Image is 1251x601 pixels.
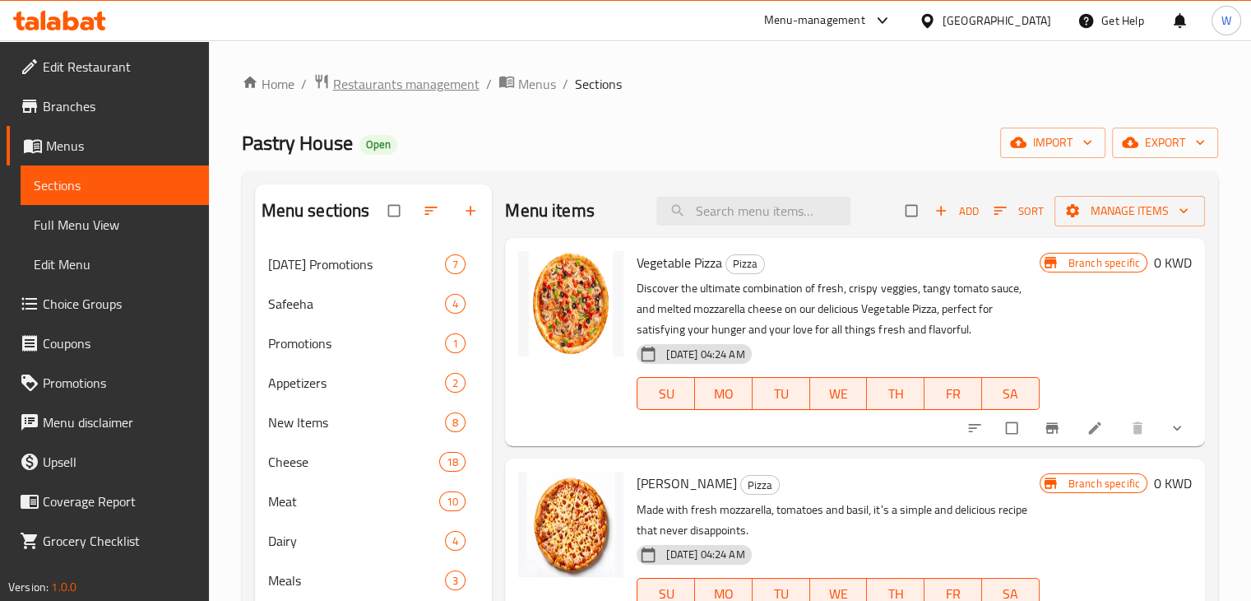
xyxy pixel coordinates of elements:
[486,74,492,94] li: /
[1062,255,1147,271] span: Branch specific
[1034,410,1073,446] button: Branch-specific-item
[1087,420,1106,436] a: Edit menu item
[445,412,466,432] div: items
[518,74,556,94] span: Menus
[21,205,209,245] a: Full Menu View
[810,377,868,410] button: WE
[896,195,930,226] span: Select section
[440,454,465,470] span: 18
[440,494,465,510] span: 10
[445,531,466,551] div: items
[7,363,209,403] a: Promotions
[268,373,446,393] span: Appetizers
[575,74,622,94] span: Sections
[505,198,595,223] h2: Menu items
[21,165,209,205] a: Sections
[1154,472,1192,495] h6: 0 KWD
[644,382,688,406] span: SU
[637,471,737,496] span: [PERSON_NAME]
[957,410,996,446] button: sort-choices
[242,124,353,161] span: Pastry House
[21,245,209,284] a: Edit Menu
[301,74,307,94] li: /
[446,336,465,352] span: 1
[1062,476,1147,492] span: Branch specific
[255,403,493,442] div: New Items8
[445,294,466,314] div: items
[759,382,804,406] span: TU
[637,377,695,410] button: SU
[333,74,480,94] span: Restaurants management
[498,73,556,95] a: Menus
[268,254,446,274] span: [DATE] Promotions
[255,442,493,482] div: Cheese18
[637,250,722,275] span: Vegetable Pizza
[1000,128,1105,158] button: import
[268,492,440,511] span: Meat
[1221,12,1231,30] span: W
[7,521,209,561] a: Grocery Checklist
[726,254,764,273] span: Pizza
[930,198,983,224] span: Add item
[34,254,196,274] span: Edit Menu
[446,415,465,431] span: 8
[7,482,209,521] a: Coverage Report
[268,294,446,314] span: Safeeha
[982,377,1040,410] button: SA
[445,373,466,393] div: items
[660,547,751,562] span: [DATE] 04:24 AM
[994,202,1044,221] span: Sort
[931,382,975,406] span: FR
[867,377,924,410] button: TH
[255,324,493,363] div: Promotions1
[637,278,1039,340] p: Discover the ultimate combination of fresh, crispy veggies, tangy tomato sauce, and melted mozzar...
[268,452,440,472] span: Cheese
[439,452,466,472] div: items
[255,482,493,521] div: Meat10
[695,377,753,410] button: MO
[34,175,196,195] span: Sections
[242,73,1218,95] nav: breadcrumb
[702,382,746,406] span: MO
[1119,410,1159,446] button: delete
[518,472,623,577] img: Margherita Pizza
[7,403,209,442] a: Menu disclaimer
[518,251,623,356] img: Vegetable Pizza
[268,571,446,590] div: Meals
[446,573,465,589] span: 3
[313,73,480,95] a: Restaurants management
[255,521,493,561] div: Dairy4
[817,382,861,406] span: WE
[255,561,493,600] div: Meals3
[446,375,465,391] span: 2
[637,500,1039,541] p: Made with fresh mozzarella, tomatoes and basil, it's a simple and delicious recipe that never dis...
[43,531,196,551] span: Grocery Checklist
[660,347,751,362] span: [DATE] 04:24 AM
[1013,133,1092,153] span: import
[873,382,918,406] span: TH
[740,475,780,495] div: Pizza
[51,576,76,598] span: 1.0.0
[943,12,1051,30] div: [GEOGRAPHIC_DATA]
[7,126,209,165] a: Menus
[741,476,779,495] span: Pizza
[43,294,196,314] span: Choice Groups
[262,198,370,223] h2: Menu sections
[989,382,1033,406] span: SA
[7,324,209,363] a: Coupons
[268,531,446,551] span: Dairy
[1169,420,1185,436] svg: Show Choices
[983,198,1054,224] span: Sort items
[43,57,196,77] span: Edit Restaurant
[268,333,446,353] span: Promotions
[445,571,466,590] div: items
[996,412,1031,444] span: Select to update
[255,363,493,403] div: Appetizers2
[43,333,196,353] span: Coupons
[7,442,209,482] a: Upsell
[268,412,446,432] div: New Items
[725,254,765,274] div: Pizza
